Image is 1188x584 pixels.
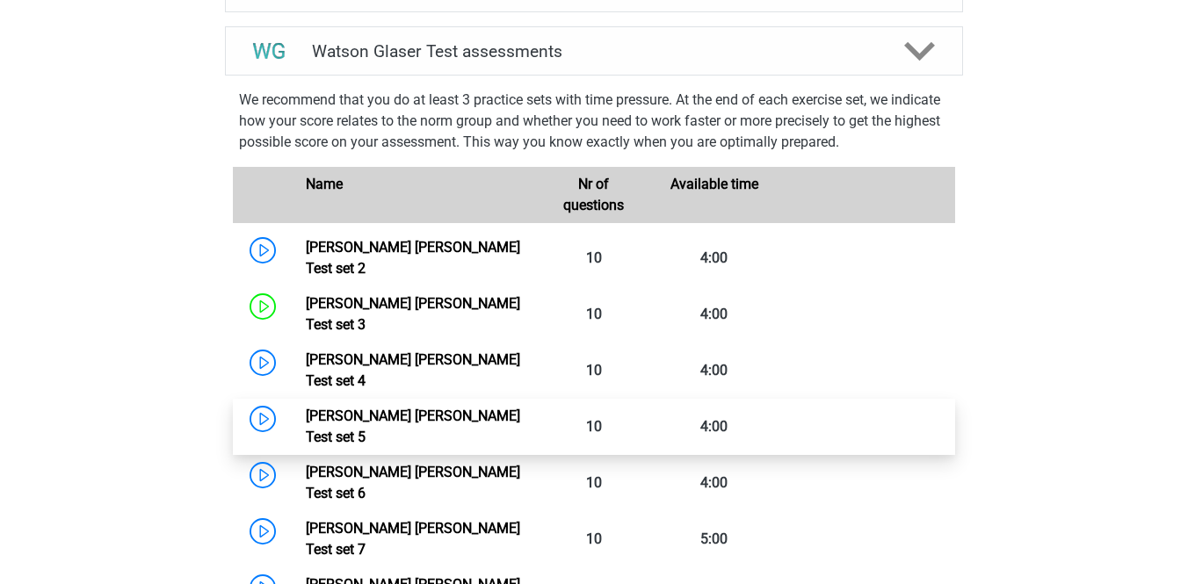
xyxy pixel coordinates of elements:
[306,464,520,501] a: [PERSON_NAME] [PERSON_NAME] Test set 6
[218,26,970,76] a: assessments Watson Glaser Test assessments
[312,41,876,61] h4: Watson Glaser Test assessments
[247,29,292,74] img: watson glaser test assessments
[654,174,774,216] div: Available time
[533,174,654,216] div: Nr of questions
[306,295,520,333] a: [PERSON_NAME] [PERSON_NAME] Test set 3
[306,351,520,389] a: [PERSON_NAME] [PERSON_NAME] Test set 4
[306,407,520,445] a: [PERSON_NAME] [PERSON_NAME] Test set 5
[306,239,520,277] a: [PERSON_NAME] [PERSON_NAME] Test set 2
[239,90,949,153] p: We recommend that you do at least 3 practice sets with time pressure. At the end of each exercise...
[293,174,533,216] div: Name
[306,520,520,558] a: [PERSON_NAME] [PERSON_NAME] Test set 7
